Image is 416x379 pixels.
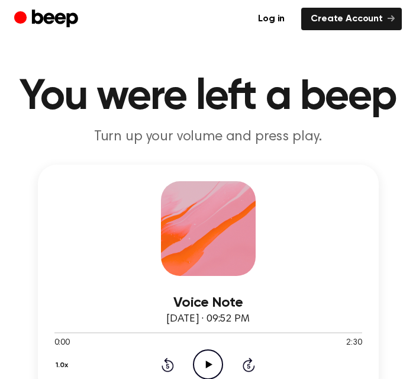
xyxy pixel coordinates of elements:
[301,8,402,30] a: Create Account
[54,337,70,349] span: 0:00
[54,355,73,375] button: 1.0x
[14,8,81,31] a: Beep
[54,295,362,311] h3: Voice Note
[14,76,402,118] h1: You were left a beep
[249,8,294,30] a: Log in
[166,314,249,325] span: [DATE] · 09:52 PM
[346,337,362,349] span: 2:30
[14,128,402,146] p: Turn up your volume and press play.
